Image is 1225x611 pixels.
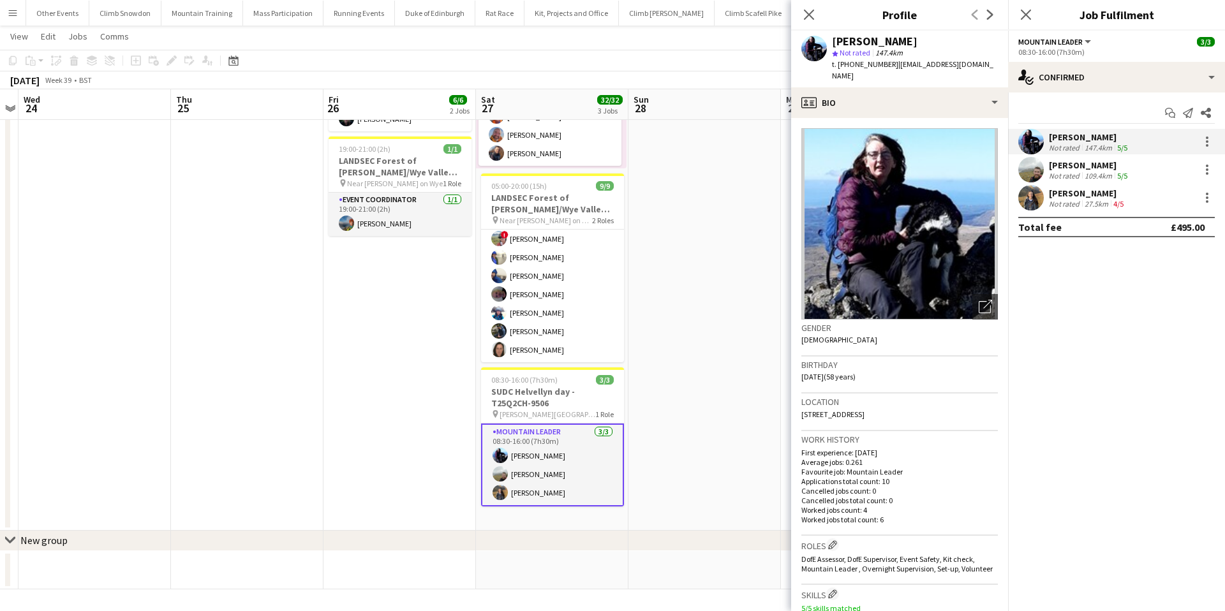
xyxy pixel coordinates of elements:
app-card-role: Event Coordinator1/119:00-21:00 (2h)[PERSON_NAME] [329,193,471,236]
button: Mountain Leader [1018,37,1093,47]
h3: Skills [801,587,998,601]
h3: SUDC Helvellyn day - T25Q2CH-9506 [481,386,624,409]
span: View [10,31,28,42]
span: ! [501,231,509,239]
span: 3/3 [1197,37,1215,47]
span: [DEMOGRAPHIC_DATA] [801,335,877,344]
div: [DATE] [10,74,40,87]
button: Other Events [26,1,89,26]
img: Crew avatar or photo [801,128,998,320]
div: Bio [791,87,1008,118]
div: £495.00 [1171,221,1205,233]
p: Average jobs: 0.261 [801,457,998,467]
app-job-card: 08:30-16:00 (7h30m)3/3SUDC Helvellyn day - T25Q2CH-9506 [PERSON_NAME][GEOGRAPHIC_DATA][PERSON_NAM... [481,367,624,506]
span: Sat [481,94,495,105]
span: t. [PHONE_NUMBER] [832,59,898,69]
button: Climb Snowdon [89,1,161,26]
span: 08:30-16:00 (7h30m) [491,375,558,385]
h3: Roles [801,538,998,552]
app-skills-label: 5/5 [1117,171,1127,180]
div: [PERSON_NAME] [1049,131,1130,143]
div: Not rated [1049,171,1082,180]
span: [DATE] (58 years) [801,372,856,381]
span: 19:00-21:00 (2h) [339,144,390,154]
p: Applications total count: 10 [801,476,998,486]
a: Edit [36,28,61,45]
app-skills-label: 5/5 [1117,143,1127,152]
p: Favourite job: Mountain Leader [801,467,998,476]
span: Near [PERSON_NAME] on Wye [500,216,592,225]
span: 29 [784,101,803,115]
span: 1/1 [443,144,461,154]
h3: Work history [801,434,998,445]
span: Week 39 [42,75,74,85]
span: 24 [22,101,40,115]
span: DofE Assessor, DofE Supervisor, Event Safety, Kit check, Mountain Leader , Overnight Supervision,... [801,554,993,573]
div: [PERSON_NAME] [1049,159,1130,171]
span: 32/32 [597,95,623,105]
h3: Location [801,396,998,408]
div: 27.5km [1082,199,1111,209]
span: Mon [786,94,803,105]
span: Near [PERSON_NAME] on Wye [347,179,443,188]
span: 05:00-20:00 (15h) [491,181,547,191]
span: Wed [24,94,40,105]
span: Comms [100,31,129,42]
button: Mountain Training [161,1,243,26]
p: Worked jobs total count: 6 [801,515,998,524]
div: Open photos pop-in [972,294,998,320]
p: Worked jobs count: 4 [801,505,998,515]
button: Duke of Edinburgh [395,1,475,26]
span: | [EMAIL_ADDRESS][DOMAIN_NAME] [832,59,993,80]
span: Fri [329,94,339,105]
div: 2 Jobs [450,106,470,115]
app-job-card: 19:00-21:00 (2h)1/1LANDSEC Forest of [PERSON_NAME]/Wye Valley Challenge - S25Q2CH-9594 Near [PERS... [329,136,471,236]
app-card-role: Event Safety8/805:00-20:00 (15h)[PERSON_NAME]![PERSON_NAME][PERSON_NAME][PERSON_NAME][PERSON_NAME... [481,189,624,362]
div: [PERSON_NAME] [1049,188,1126,199]
span: 1 Role [595,409,614,419]
span: Mountain Leader [1018,37,1083,47]
h3: LANDSEC Forest of [PERSON_NAME]/Wye Valley Challenge - S25Q2CH-9594 [329,155,471,178]
a: View [5,28,33,45]
div: 109.4km [1082,171,1115,180]
div: Not rated [1049,143,1082,152]
h3: Profile [791,6,1008,23]
div: BST [79,75,92,85]
span: 28 [632,101,649,115]
span: 26 [327,101,339,115]
div: Not rated [1049,199,1082,209]
span: 1 Role [443,179,461,188]
div: New group [20,534,68,547]
div: 147.4km [1082,143,1115,152]
span: 6/6 [449,95,467,105]
span: 9/9 [596,181,614,191]
span: Sun [634,94,649,105]
a: Jobs [63,28,93,45]
div: 08:30-16:00 (7h30m) [1018,47,1215,57]
h3: Job Fulfilment [1008,6,1225,23]
button: Kit, Projects and Office [524,1,619,26]
div: 3 Jobs [598,106,622,115]
span: Not rated [840,48,870,57]
span: Thu [176,94,192,105]
div: Total fee [1018,221,1062,233]
app-job-card: 05:00-20:00 (15h)9/9LANDSEC Forest of [PERSON_NAME]/Wye Valley Challenge - S25Q2CH-9594 Near [PER... [481,173,624,362]
p: Cancelled jobs total count: 0 [801,496,998,505]
p: Cancelled jobs count: 0 [801,486,998,496]
span: 25 [174,101,192,115]
button: Mass Participation [243,1,323,26]
span: 147.4km [873,48,905,57]
span: 27 [479,101,495,115]
span: 2 Roles [592,216,614,225]
button: Rat Race [475,1,524,26]
span: Jobs [68,31,87,42]
button: Climb [PERSON_NAME] [619,1,715,26]
button: Running Events [323,1,395,26]
a: Comms [95,28,134,45]
div: Confirmed [1008,62,1225,92]
app-skills-label: 4/5 [1113,199,1124,209]
button: Climb Scafell Pike [715,1,792,26]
